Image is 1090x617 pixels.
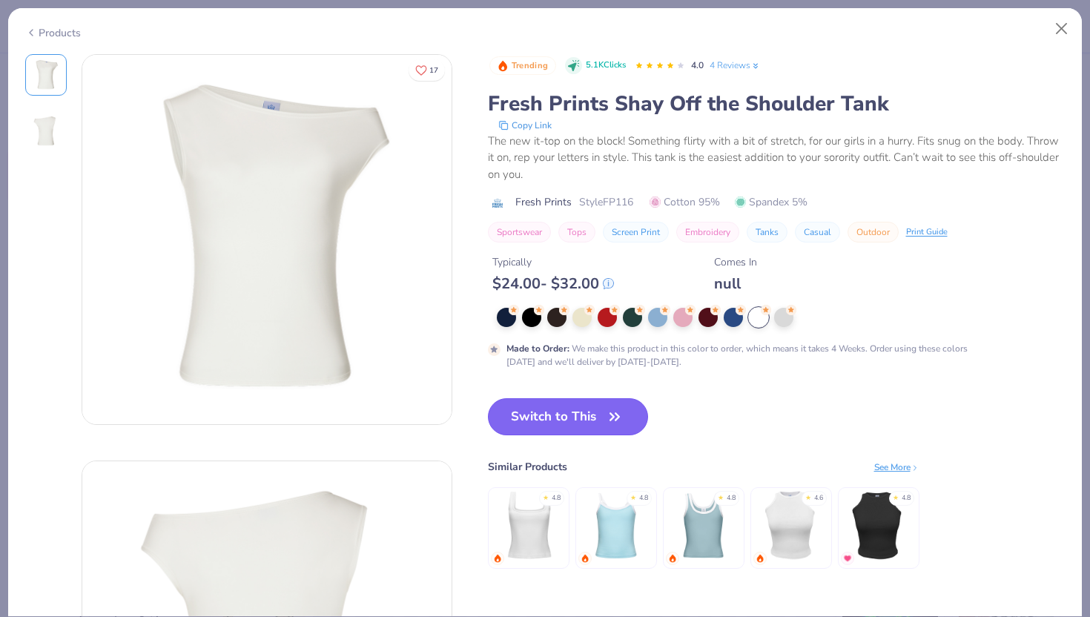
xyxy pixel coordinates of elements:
[492,274,614,293] div: $ 24.00 - $ 32.00
[25,25,81,41] div: Products
[506,343,569,354] strong: Made to Order :
[493,554,502,563] img: trending.gif
[668,554,677,563] img: trending.gif
[488,133,1066,183] div: The new it-top on the block! Something flirty with a bit of stretch, for our girls in a hurry. Fi...
[581,554,589,563] img: trending.gif
[668,490,739,561] img: Fresh Prints Sunset Blvd Ribbed Scoop Tank Top
[579,194,633,210] span: Style FP116
[735,194,807,210] span: Spandex 5%
[492,254,614,270] div: Typically
[489,56,556,76] button: Badge Button
[581,490,651,561] img: Fresh Prints Cali Camisole Top
[488,197,508,209] img: brand logo
[714,274,757,293] div: null
[756,554,764,563] img: trending.gif
[639,493,648,504] div: 4.8
[488,90,1066,118] div: Fresh Prints Shay Off the Shoulder Tank
[429,67,438,74] span: 17
[488,398,649,435] button: Switch to This
[28,113,64,149] img: Back
[795,222,840,242] button: Casual
[902,493,911,504] div: 4.8
[756,490,826,561] img: Fresh Prints Marilyn Tank Top
[1048,15,1076,43] button: Close
[630,493,636,499] div: ★
[848,222,899,242] button: Outdoor
[906,226,948,239] div: Print Guide
[676,222,739,242] button: Embroidery
[497,60,509,72] img: Trending sort
[650,194,720,210] span: Cotton 95%
[488,222,551,242] button: Sportswear
[805,493,811,499] div: ★
[814,493,823,504] div: 4.6
[718,493,724,499] div: ★
[603,222,669,242] button: Screen Print
[82,55,452,424] img: Front
[710,59,761,72] a: 4 Reviews
[488,459,567,475] div: Similar Products
[727,493,736,504] div: 4.8
[506,342,997,369] div: We make this product in this color to order, which means it takes 4 Weeks. Order using these colo...
[494,118,556,133] button: copy to clipboard
[493,490,564,561] img: Fresh Prints Sydney Square Neck Tank Top
[714,254,757,270] div: Comes In
[843,554,852,563] img: MostFav.gif
[28,57,64,93] img: Front
[635,54,685,78] div: 4.0 Stars
[515,194,572,210] span: Fresh Prints
[512,62,548,70] span: Trending
[691,59,704,71] span: 4.0
[747,222,787,242] button: Tanks
[543,493,549,499] div: ★
[893,493,899,499] div: ★
[874,461,919,474] div: See More
[843,490,914,561] img: Fresh Prints Melrose Ribbed Tank Top
[409,59,445,81] button: Like
[586,59,626,72] span: 5.1K Clicks
[558,222,595,242] button: Tops
[552,493,561,504] div: 4.8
